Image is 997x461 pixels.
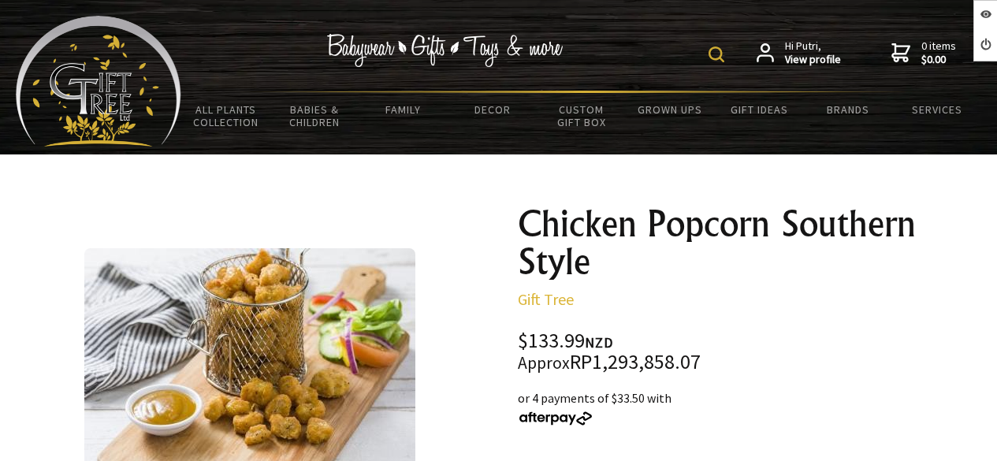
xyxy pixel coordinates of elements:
[921,53,956,67] strong: $0.00
[626,93,715,126] a: Grown Ups
[785,53,841,67] strong: View profile
[537,93,626,139] a: Custom Gift Box
[181,93,270,139] a: All Plants Collection
[585,333,613,351] span: NZD
[16,16,181,147] img: Babyware - Gifts - Toys and more...
[518,289,574,309] a: Gift Tree
[448,93,537,126] a: Decor
[921,39,956,67] span: 0 items
[891,39,956,67] a: 0 items$0.00
[892,93,981,126] a: Services
[518,411,593,426] img: Afterpay
[327,34,564,67] img: Babywear - Gifts - Toys & more
[359,93,448,126] a: Family
[803,93,892,126] a: Brands
[518,352,570,374] small: Approx
[709,46,724,62] img: product search
[518,389,978,426] div: or 4 payments of $33.50 with
[270,93,359,139] a: Babies & Children
[518,205,978,281] h1: Chicken Popcorn Southern Style
[785,39,841,67] span: Hi Putri,
[715,93,804,126] a: Gift Ideas
[518,331,978,373] div: $133.99 RP1,293,858.07
[757,39,841,67] a: Hi Putri,View profile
